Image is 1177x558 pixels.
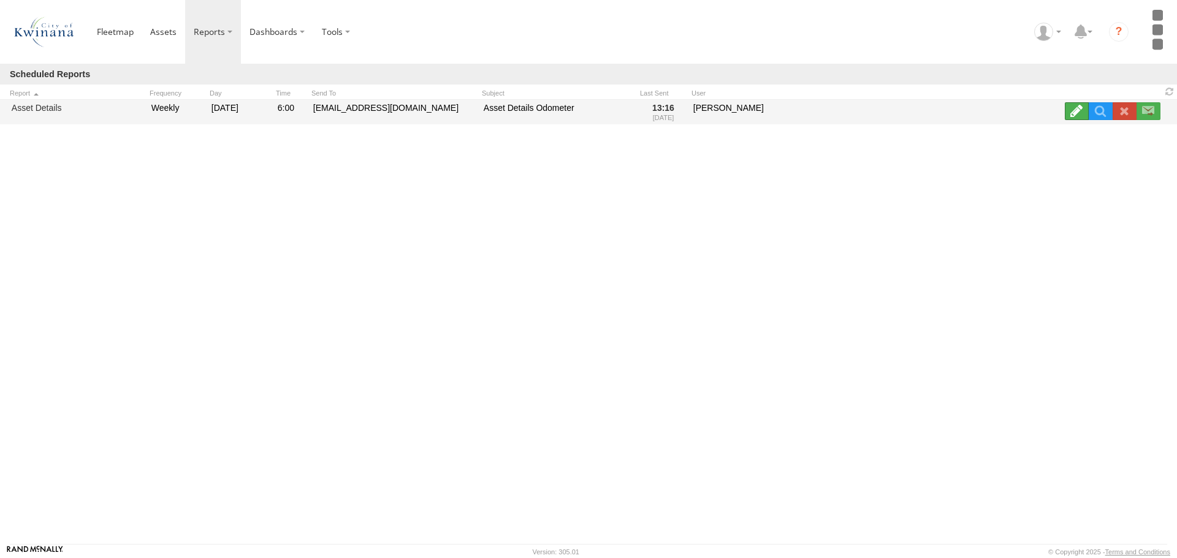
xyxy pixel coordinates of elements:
img: cok-logo.png [12,3,76,60]
a: Visit our Website [7,546,63,558]
a: Asset Details [10,101,145,124]
a: View Scheduled Report [1089,102,1113,119]
div: Weekly [150,101,205,124]
h1: Scheduled Reports [10,69,90,80]
span: Time [276,89,307,97]
div: Asset Details Odometer [482,101,635,124]
label: Edit Scheduled Report [1065,102,1089,119]
span: Last Sent [640,89,687,97]
div: 6:00 [276,101,307,124]
span: Subject [482,89,635,97]
div: © Copyright 2025 - [1048,548,1170,556]
i: ? [1109,22,1129,42]
span: User [691,89,932,97]
div: [PERSON_NAME] [691,101,1058,124]
div: [DATE] [210,101,271,124]
span: Frequency [150,89,205,97]
div: Depot Admin [1030,23,1065,41]
div: Version: 305.01 [533,548,579,556]
div: [EMAIL_ADDRESS][DOMAIN_NAME] [311,101,477,124]
span: Send To [311,89,477,97]
label: Send Now [1137,102,1160,119]
span: Day [210,89,271,97]
span: Report [10,89,145,97]
div: 13:16 [DATE] [640,101,687,124]
a: Terms and Conditions [1105,548,1170,556]
label: Delete Scheduled Report [1113,102,1137,119]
